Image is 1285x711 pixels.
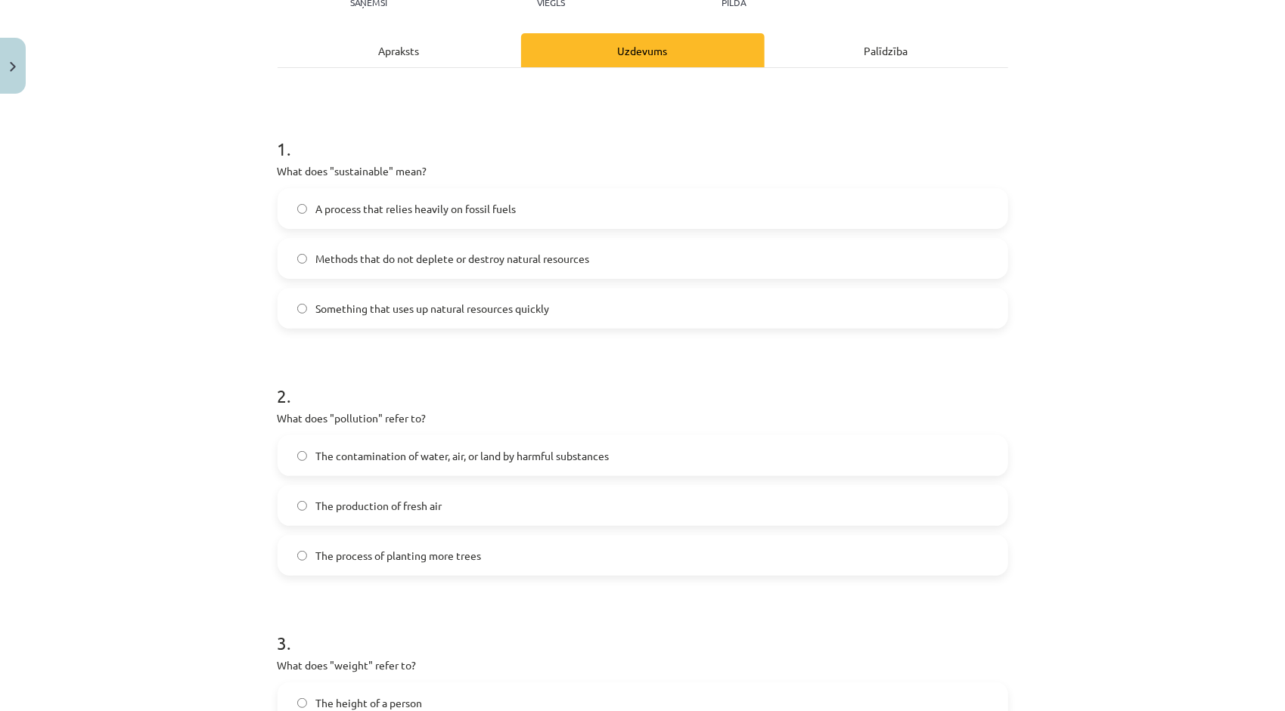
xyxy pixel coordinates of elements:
[278,359,1008,406] h1: 2 .
[278,410,1008,426] p: What does "pollution" refer to?
[316,301,550,317] span: Something that uses up natural resources quickly
[297,254,307,264] input: Methods that do not deplete or destroy natural resources
[316,548,482,564] span: The process of planting more trees
[297,204,307,214] input: A process that relies heavily on fossil fuels
[521,33,765,67] div: Uzdevums
[316,448,610,464] span: The contamination of water, air, or land by harmful substances
[278,606,1008,653] h1: 3 .
[297,698,307,708] input: The height of a person
[297,551,307,561] input: The process of planting more trees
[278,657,1008,673] p: What does "weight" refer to?
[297,501,307,511] input: The production of fresh air
[297,451,307,461] input: The contamination of water, air, or land by harmful substances
[10,62,16,72] img: icon-close-lesson-0947bae3869378f0d4975bcd49f059093ad1ed9edebbc8119c70593378902aed.svg
[278,112,1008,159] h1: 1 .
[278,33,521,67] div: Apraksts
[278,163,1008,179] p: What does "sustainable" mean?
[316,201,517,217] span: A process that relies heavily on fossil fuels
[297,304,307,314] input: Something that uses up natural resources quickly
[316,695,423,711] span: The height of a person
[765,33,1008,67] div: Palīdzība
[316,251,590,267] span: Methods that do not deplete or destroy natural resources
[316,498,442,514] span: The production of fresh air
